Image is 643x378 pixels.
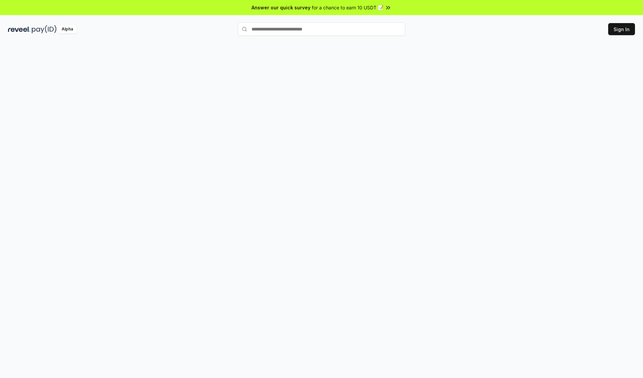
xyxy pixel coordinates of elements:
span: for a chance to earn 10 USDT 📝 [312,4,383,11]
img: pay_id [32,25,57,33]
button: Sign In [608,23,635,35]
div: Alpha [58,25,77,33]
img: reveel_dark [8,25,30,33]
span: Answer our quick survey [252,4,310,11]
